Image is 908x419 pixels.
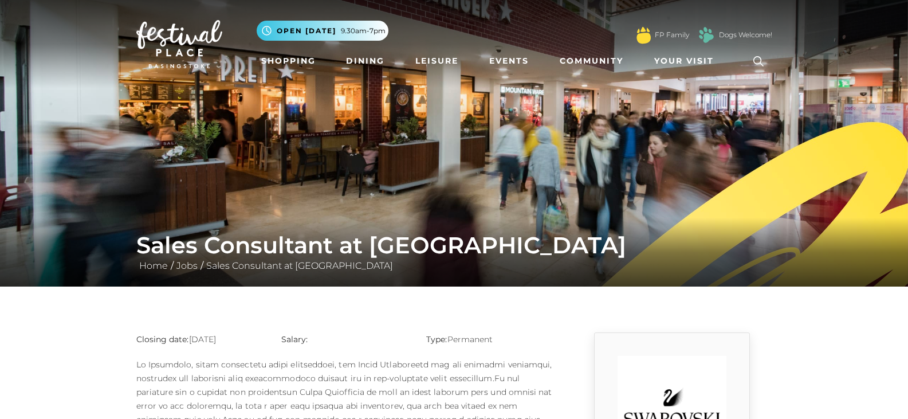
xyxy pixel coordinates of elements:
[341,50,389,72] a: Dining
[257,50,320,72] a: Shopping
[136,232,772,259] h1: Sales Consultant at [GEOGRAPHIC_DATA]
[555,50,628,72] a: Community
[136,20,222,68] img: Festival Place Logo
[719,30,772,40] a: Dogs Welcome!
[426,334,447,344] strong: Type:
[136,260,171,271] a: Home
[341,26,386,36] span: 9.30am-7pm
[426,332,554,346] p: Permanent
[128,232,781,273] div: / /
[655,30,689,40] a: FP Family
[136,334,189,344] strong: Closing date:
[650,50,724,72] a: Your Visit
[654,55,714,67] span: Your Visit
[203,260,396,271] a: Sales Consultant at [GEOGRAPHIC_DATA]
[257,21,388,41] button: Open [DATE] 9.30am-7pm
[281,334,308,344] strong: Salary:
[277,26,336,36] span: Open [DATE]
[411,50,463,72] a: Leisure
[485,50,533,72] a: Events
[174,260,201,271] a: Jobs
[136,332,264,346] p: [DATE]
